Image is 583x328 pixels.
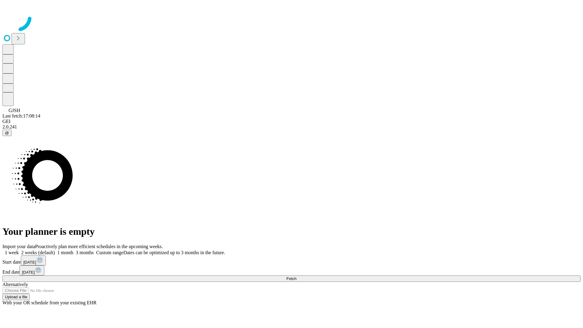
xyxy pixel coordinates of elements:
[35,244,163,249] span: Proactively plan more efficient schedules in the upcoming weeks.
[2,244,35,249] span: Import your data
[2,265,581,275] div: End date
[5,250,19,255] span: 1 week
[2,113,40,118] span: Last fetch: 17:08:14
[5,131,9,135] span: @
[2,255,581,265] div: Start date
[19,265,44,275] button: [DATE]
[21,255,46,265] button: [DATE]
[21,250,55,255] span: 2 weeks (default)
[2,226,581,237] h1: Your planner is empty
[2,282,28,287] span: Alternatively
[2,294,30,300] button: Upload a file
[2,275,581,282] button: Fetch
[96,250,123,255] span: Custom range
[2,300,97,305] span: With your OR schedule from your existing EHR
[9,108,20,113] span: GJSH
[123,250,225,255] span: Dates can be optimized up to 3 months in the future.
[57,250,73,255] span: 1 month
[2,119,581,124] div: GEI
[286,276,296,281] span: Fetch
[2,124,581,130] div: 2.0.241
[22,270,35,275] span: [DATE]
[2,130,12,136] button: @
[76,250,94,255] span: 3 months
[23,260,36,265] span: [DATE]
